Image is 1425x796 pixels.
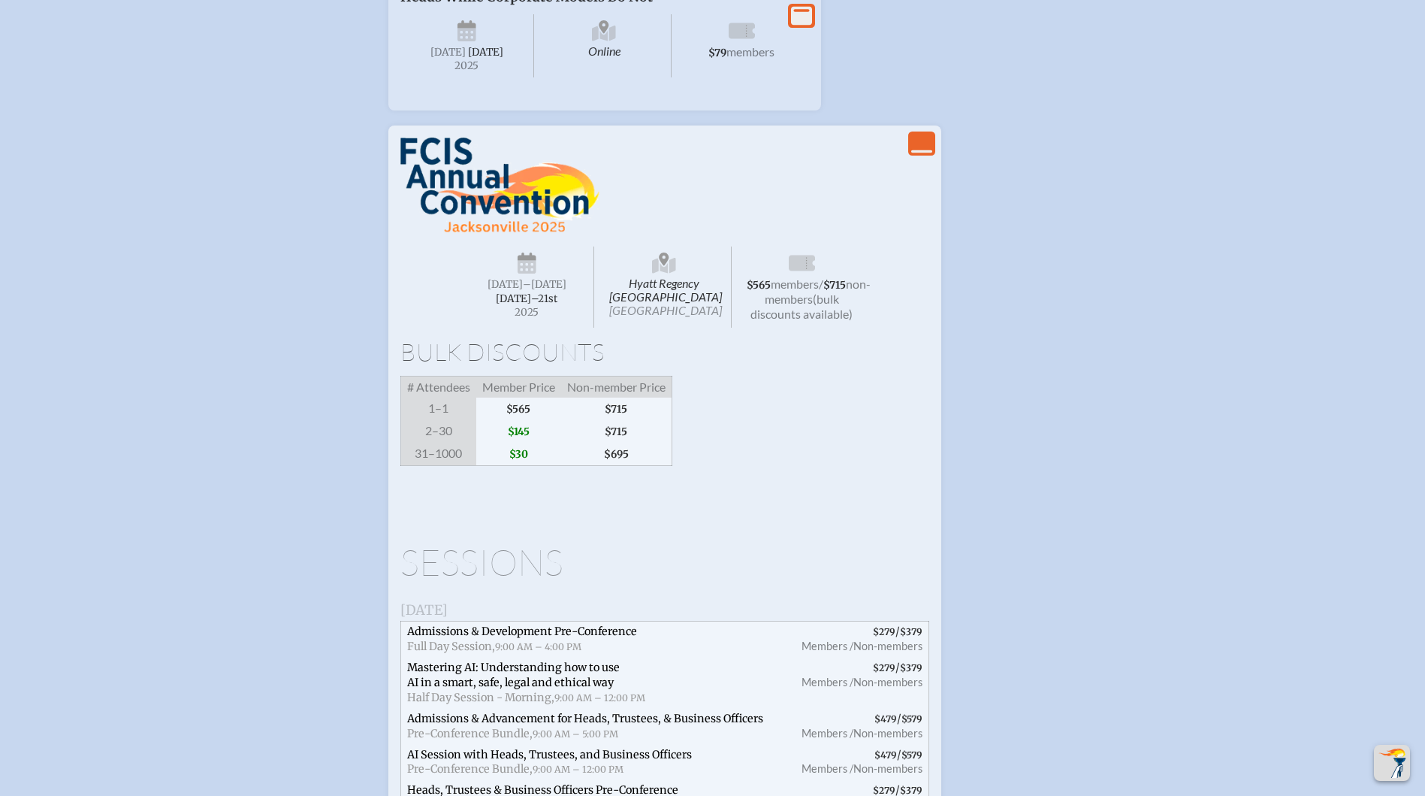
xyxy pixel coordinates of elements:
span: $379 [900,662,922,673]
span: Hyatt Regency [GEOGRAPHIC_DATA] [597,247,732,328]
span: [DATE]–⁠21st [496,292,557,305]
span: Pre-Conference Bundle, [407,727,533,740]
span: $715 [823,279,846,292]
span: 31–1000 [400,443,476,466]
span: $279 [873,626,895,637]
button: Scroll Top [1374,745,1410,781]
span: 9:00 AM – 4:00 PM [495,641,581,652]
span: / [784,745,928,781]
span: Mastering AI: Understanding how to use AI in a smart, safe, legal and ethical way [407,661,620,689]
span: Admissions & Development Pre-Conference [407,625,637,638]
span: 9:00 AM – 5:00 PM [533,728,618,740]
span: $145 [476,420,561,443]
span: AI Session with Heads, Trustees, and Business Officers [407,748,692,761]
span: $479 [874,749,897,761]
span: members [771,277,819,291]
span: Non-member Price [561,377,672,398]
span: [DATE] [400,601,448,619]
span: Non-members [853,762,922,775]
h1: Bulk Discounts [400,340,929,364]
span: 9:00 AM – 12:00 PM [554,692,645,704]
span: Non-members [853,676,922,689]
span: Members / [802,762,853,775]
span: Members / [802,676,853,689]
span: [GEOGRAPHIC_DATA] [609,303,722,317]
span: $279 [873,662,895,673]
span: Pre-Conference Bundle, [407,762,533,776]
span: Members / [802,640,853,652]
span: 2025 [412,60,522,71]
span: (bulk discounts available) [750,292,853,321]
span: $79 [708,47,726,59]
span: $579 [901,749,922,761]
span: 2025 [472,307,582,318]
span: $479 [874,713,897,725]
span: $695 [561,443,672,466]
span: Admissions & Advancement for Heads, Trustees, & Business Officers [407,712,763,725]
span: $715 [561,398,672,420]
span: Members / [802,727,853,740]
span: 1–1 [400,398,476,420]
span: $565 [476,398,561,420]
span: Non-members [853,727,922,740]
span: $715 [561,420,672,443]
span: $379 [900,626,922,637]
span: [DATE] [430,46,466,59]
span: $579 [901,713,922,725]
span: 9:00 AM – 12:00 PM [533,764,623,775]
span: $379 [900,785,922,796]
span: / [784,658,928,709]
span: / [819,277,823,291]
span: –[DATE] [523,278,566,291]
span: / [784,622,928,658]
span: members [726,44,774,59]
span: Non-members [853,640,922,652]
span: 2–30 [400,420,476,443]
span: Online [537,14,672,77]
span: $565 [747,279,771,292]
span: Full Day Session, [407,640,495,653]
span: # Attendees [400,377,476,398]
span: [DATE] [468,46,503,59]
span: $279 [873,785,895,796]
span: [DATE] [488,278,523,291]
span: Half Day Session - Morning, [407,691,554,704]
h1: Sessions [400,544,929,580]
img: FCIS Convention 2025 [400,138,599,234]
span: / [784,709,928,745]
span: $30 [476,443,561,466]
img: To the top [1377,748,1407,778]
span: Member Price [476,377,561,398]
span: non-members [765,277,871,306]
